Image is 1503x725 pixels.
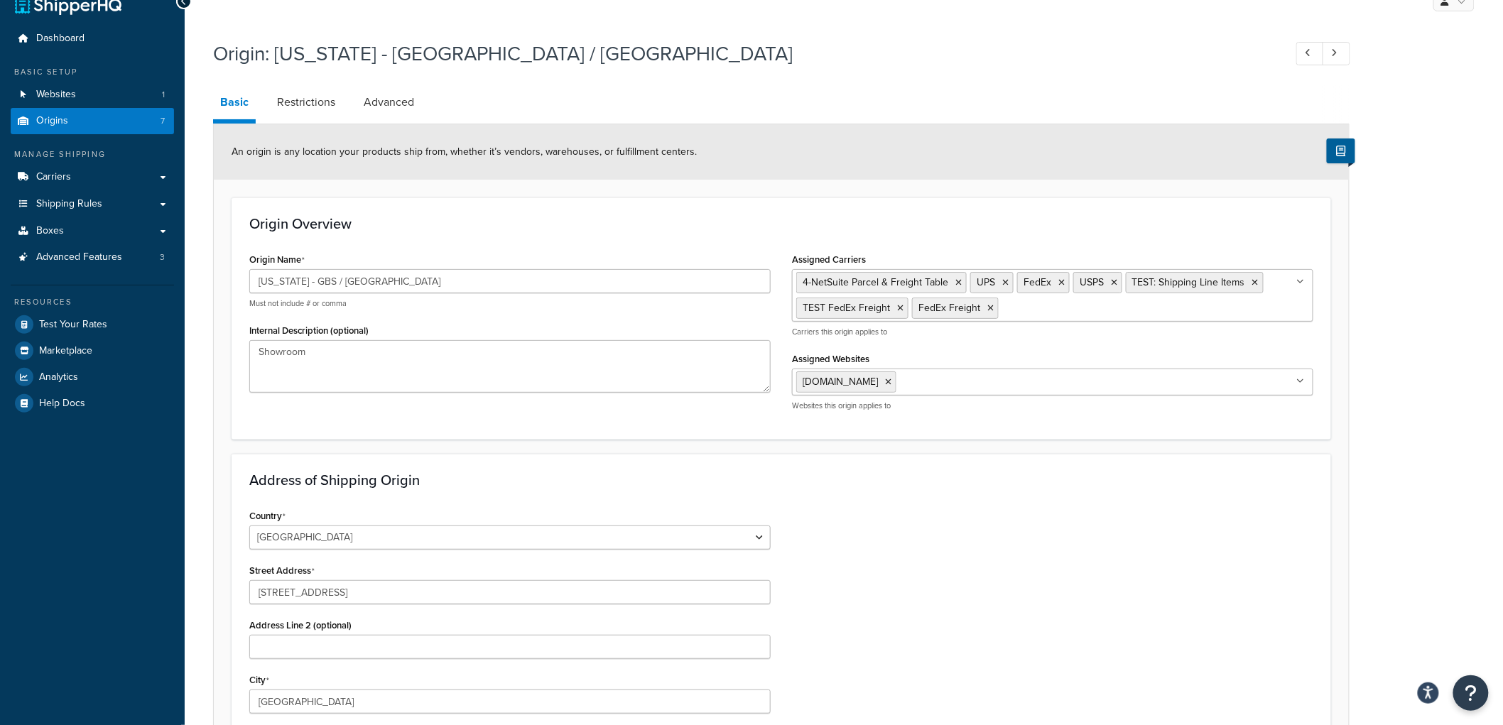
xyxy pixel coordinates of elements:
[39,345,92,357] span: Marketplace
[357,85,421,119] a: Advanced
[11,191,174,217] a: Shipping Rules
[918,300,980,315] span: FedEx Freight
[11,364,174,390] a: Analytics
[249,325,369,336] label: Internal Description (optional)
[249,254,305,266] label: Origin Name
[1453,675,1489,711] button: Open Resource Center
[1080,275,1104,290] span: USPS
[11,82,174,108] a: Websites1
[11,391,174,416] a: Help Docs
[11,218,174,244] a: Boxes
[803,300,890,315] span: TEST FedEx Freight
[249,298,771,309] p: Must not include # or comma
[213,40,1270,67] h1: Origin: [US_STATE] - [GEOGRAPHIC_DATA] / [GEOGRAPHIC_DATA]
[160,251,165,263] span: 3
[36,115,68,127] span: Origins
[249,511,286,522] label: Country
[1024,275,1051,290] span: FedEx
[1327,138,1355,163] button: Show Help Docs
[792,400,1313,411] p: Websites this origin applies to
[232,144,697,159] span: An origin is any location your products ship from, whether it’s vendors, warehouses, or fulfillme...
[36,89,76,101] span: Websites
[792,254,866,265] label: Assigned Carriers
[803,275,948,290] span: 4-NetSuite Parcel & Freight Table
[249,216,1313,231] h3: Origin Overview
[11,108,174,134] li: Origins
[1296,42,1324,65] a: Previous Record
[792,354,869,364] label: Assigned Websites
[11,312,174,337] a: Test Your Rates
[11,164,174,190] a: Carriers
[11,108,174,134] a: Origins7
[39,371,78,383] span: Analytics
[1323,42,1350,65] a: Next Record
[249,565,315,577] label: Street Address
[11,66,174,78] div: Basic Setup
[36,33,85,45] span: Dashboard
[213,85,256,124] a: Basic
[249,675,269,686] label: City
[161,115,165,127] span: 7
[249,340,771,393] textarea: Showroom
[249,620,352,631] label: Address Line 2 (optional)
[162,89,165,101] span: 1
[11,82,174,108] li: Websites
[11,148,174,160] div: Manage Shipping
[11,338,174,364] a: Marketplace
[11,244,174,271] li: Advanced Features
[977,275,995,290] span: UPS
[11,296,174,308] div: Resources
[11,26,174,52] a: Dashboard
[36,171,71,183] span: Carriers
[36,198,102,210] span: Shipping Rules
[803,374,878,389] span: [DOMAIN_NAME]
[11,244,174,271] a: Advanced Features3
[36,251,122,263] span: Advanced Features
[1132,275,1245,290] span: TEST: Shipping Line Items
[249,472,1313,488] h3: Address of Shipping Origin
[270,85,342,119] a: Restrictions
[792,327,1313,337] p: Carriers this origin applies to
[39,398,85,410] span: Help Docs
[39,319,107,331] span: Test Your Rates
[36,225,64,237] span: Boxes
